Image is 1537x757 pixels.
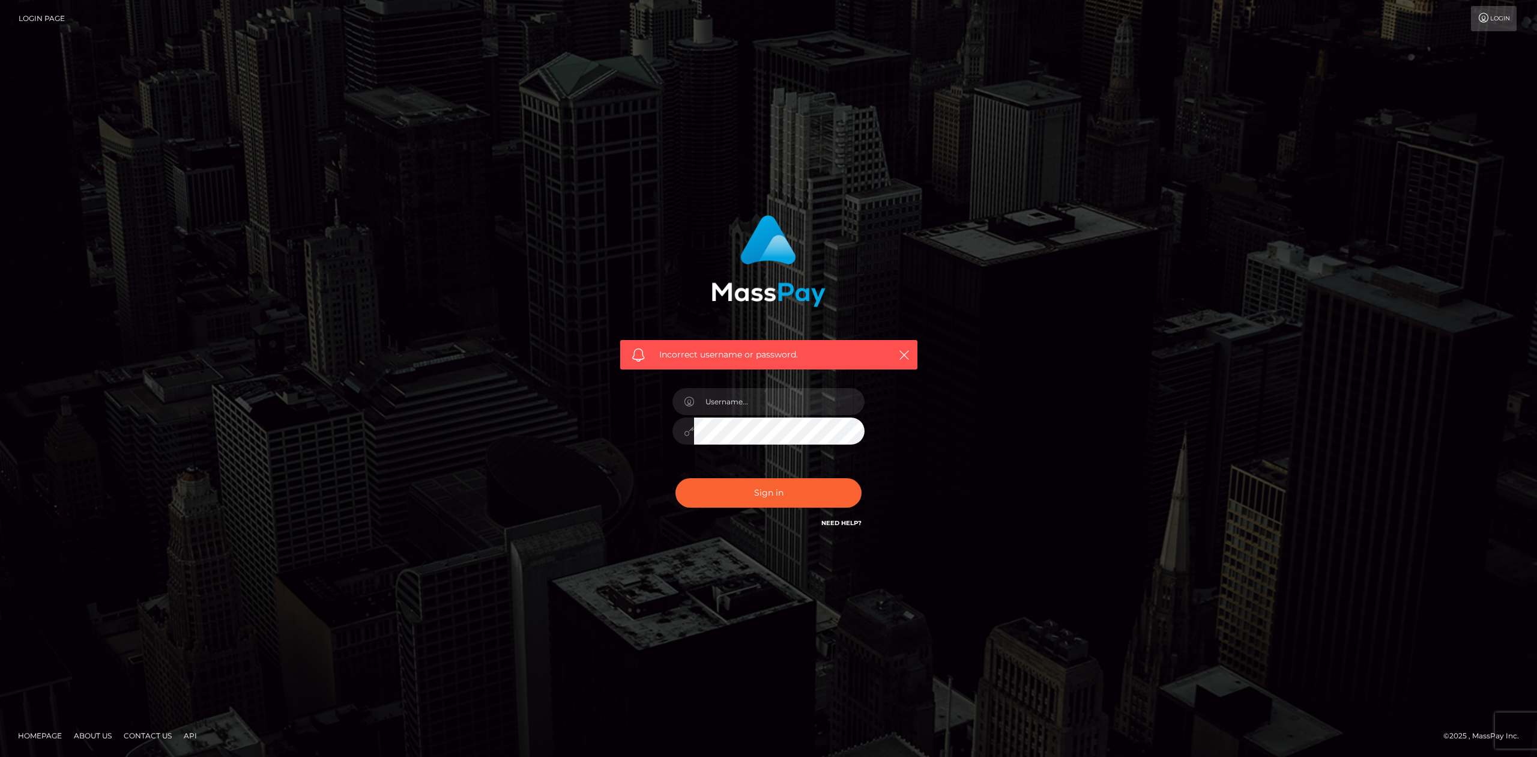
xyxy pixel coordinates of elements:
[659,348,878,361] span: Incorrect username or password.
[675,478,862,508] button: Sign in
[19,6,65,31] a: Login Page
[1443,729,1528,743] div: © 2025 , MassPay Inc.
[13,726,67,745] a: Homepage
[69,726,116,745] a: About Us
[694,388,865,415] input: Username...
[821,519,862,527] a: Need Help?
[119,726,177,745] a: Contact Us
[711,215,826,307] img: MassPay Login
[179,726,202,745] a: API
[1471,6,1517,31] a: Login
